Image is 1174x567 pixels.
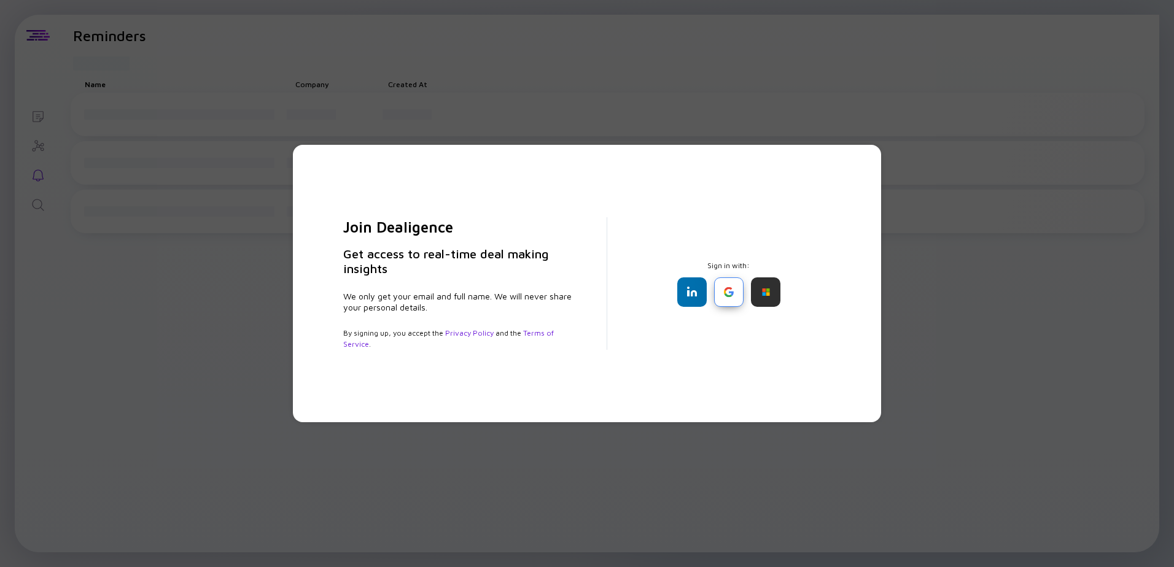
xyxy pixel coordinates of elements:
a: Privacy Policy [445,328,494,337]
div: Sign in with: [637,261,821,307]
div: We only get your email and full name. We will never share your personal details. [343,291,577,313]
h3: Get access to real-time deal making insights [343,247,577,276]
div: By signing up, you accept the and the . [343,328,577,350]
h2: Join Dealigence [343,217,577,237]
